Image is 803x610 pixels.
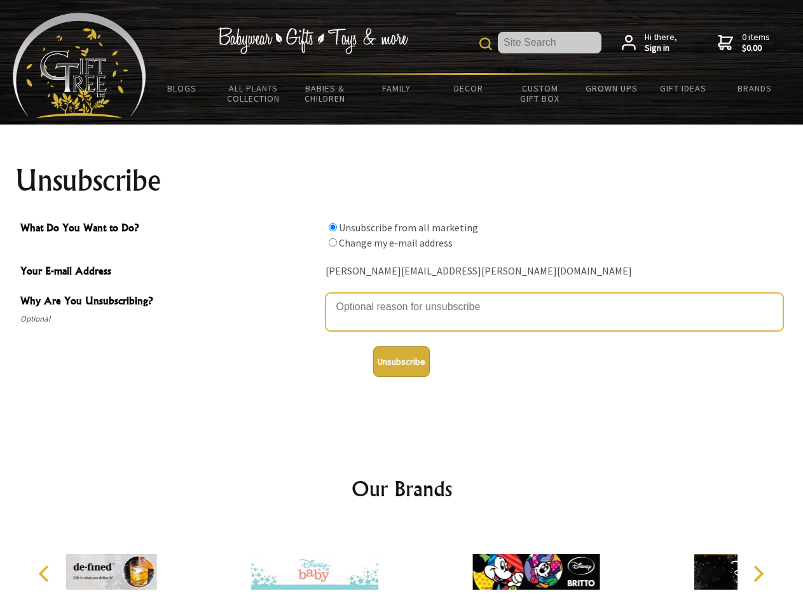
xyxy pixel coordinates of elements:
a: Family [361,75,433,102]
a: All Plants Collection [218,75,290,112]
a: Decor [432,75,504,102]
button: Next [744,560,772,588]
img: Babywear - Gifts - Toys & more [217,27,408,54]
span: Optional [20,311,319,327]
input: What Do You Want to Do? [329,223,337,231]
a: BLOGS [146,75,218,102]
textarea: Why Are You Unsubscribing? [326,293,783,331]
h2: Our Brands [25,473,778,504]
a: Custom Gift Box [504,75,576,112]
a: Hi there,Sign in [622,32,677,54]
button: Previous [32,560,60,588]
span: Why Are You Unsubscribing? [20,293,319,311]
a: Brands [719,75,791,102]
span: Hi there, [645,32,677,54]
img: product search [479,37,492,50]
input: Site Search [498,32,601,53]
a: Grown Ups [575,75,647,102]
a: 0 items$0.00 [718,32,770,54]
label: Change my e-mail address [339,236,453,249]
h1: Unsubscribe [15,165,788,196]
span: What Do You Want to Do? [20,220,319,238]
label: Unsubscribe from all marketing [339,221,478,234]
button: Unsubscribe [373,346,430,377]
a: Babies & Children [289,75,361,112]
img: Babyware - Gifts - Toys and more... [13,13,146,118]
div: [PERSON_NAME][EMAIL_ADDRESS][PERSON_NAME][DOMAIN_NAME] [326,262,783,281]
span: 0 items [742,31,770,54]
input: What Do You Want to Do? [329,238,337,247]
a: Gift Ideas [647,75,719,102]
strong: $0.00 [742,43,770,54]
strong: Sign in [645,43,677,54]
span: Your E-mail Address [20,263,319,281]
